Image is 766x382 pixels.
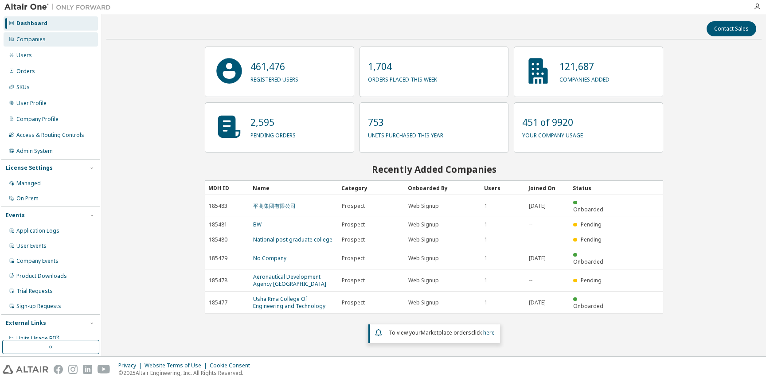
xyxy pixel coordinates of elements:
[368,116,443,129] p: 753
[16,116,59,123] div: Company Profile
[253,295,325,310] a: Usha Rma College Of Engineering and Technology
[208,181,246,195] div: MDH ID
[16,68,35,75] div: Orders
[16,84,30,91] div: SKUs
[54,365,63,374] img: facebook.svg
[205,164,664,175] h2: Recently Added Companies
[408,221,439,228] span: Web Signup
[529,277,532,284] span: --
[253,181,334,195] div: Name
[6,320,46,327] div: External Links
[573,181,610,195] div: Status
[253,273,326,288] a: Aeronautical Development Agency [GEOGRAPHIC_DATA]
[6,164,53,172] div: License Settings
[528,181,566,195] div: Joined On
[368,73,437,83] p: orders placed this week
[342,299,365,306] span: Prospect
[408,299,439,306] span: Web Signup
[16,132,84,139] div: Access & Routing Controls
[253,254,286,262] a: No Company
[485,277,488,284] span: 1
[253,236,332,243] a: National post graduate college
[118,362,145,369] div: Privacy
[68,365,78,374] img: instagram.svg
[484,181,521,195] div: Users
[485,299,488,306] span: 1
[16,288,53,295] div: Trial Requests
[483,329,495,336] a: here
[210,362,255,369] div: Cookie Consent
[16,100,47,107] div: User Profile
[209,221,227,228] span: 185481
[16,335,60,342] span: Units Usage BI
[573,206,603,213] span: Onboarded
[342,203,365,210] span: Prospect
[250,60,298,73] p: 461,476
[16,52,32,59] div: Users
[581,277,602,284] span: Pending
[485,236,488,243] span: 1
[209,203,227,210] span: 185483
[145,362,210,369] div: Website Terms of Use
[707,21,756,36] button: Contact Sales
[485,255,488,262] span: 1
[485,203,488,210] span: 1
[408,181,477,195] div: Onboarded By
[408,255,439,262] span: Web Signup
[408,236,439,243] span: Web Signup
[341,181,401,195] div: Category
[573,258,603,265] span: Onboarded
[16,36,46,43] div: Companies
[16,257,59,265] div: Company Events
[581,236,602,243] span: Pending
[529,299,546,306] span: [DATE]
[16,195,39,202] div: On Prem
[368,60,437,73] p: 1,704
[16,180,41,187] div: Managed
[253,202,296,210] a: 平高集团有限公司
[573,302,603,310] span: Onboarded
[342,236,365,243] span: Prospect
[98,365,110,374] img: youtube.svg
[389,329,495,336] span: To view your click
[421,329,471,336] em: Marketplace orders
[209,277,227,284] span: 185478
[342,221,365,228] span: Prospect
[342,277,365,284] span: Prospect
[250,129,296,139] p: pending orders
[250,116,296,129] p: 2,595
[209,255,227,262] span: 185479
[581,221,602,228] span: Pending
[529,203,546,210] span: [DATE]
[118,369,255,377] p: © 2025 Altair Engineering, Inc. All Rights Reserved.
[559,73,610,83] p: companies added
[209,236,227,243] span: 185480
[16,303,61,310] div: Sign-up Requests
[6,212,25,219] div: Events
[16,20,47,27] div: Dashboard
[522,129,583,139] p: your company usage
[253,221,262,228] a: BW
[408,203,439,210] span: Web Signup
[250,73,298,83] p: registered users
[408,277,439,284] span: Web Signup
[16,148,53,155] div: Admin System
[529,255,546,262] span: [DATE]
[16,242,47,249] div: User Events
[342,255,365,262] span: Prospect
[559,60,610,73] p: 121,687
[209,299,227,306] span: 185477
[529,236,532,243] span: --
[529,221,532,228] span: --
[368,129,443,139] p: units purchased this year
[485,221,488,228] span: 1
[3,365,48,374] img: altair_logo.svg
[83,365,92,374] img: linkedin.svg
[4,3,115,12] img: Altair One
[522,116,583,129] p: 451 of 9920
[16,227,59,234] div: Application Logs
[16,273,67,280] div: Product Downloads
